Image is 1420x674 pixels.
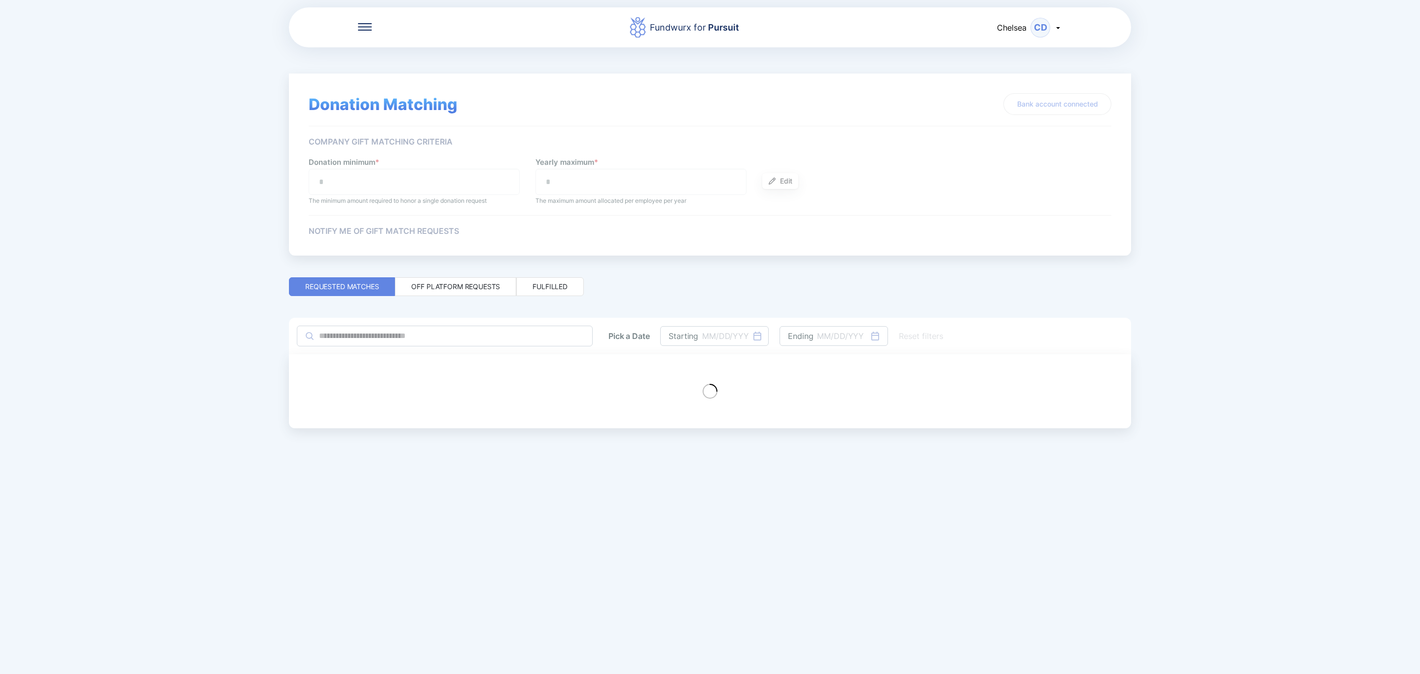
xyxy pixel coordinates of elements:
[669,331,698,341] div: Starting
[899,330,943,342] div: Reset filters
[706,22,739,33] span: Pursuit
[1003,93,1111,115] button: Bank account connected
[702,331,749,341] div: MM/DD/YYY
[305,282,379,292] div: Requested matches
[1030,18,1050,37] div: CD
[608,331,649,341] div: Pick a Date
[309,226,459,236] div: Notify me of gift match requests
[532,282,568,292] div: Fulfilled
[309,95,458,114] span: Donation Matching
[411,282,500,292] div: Off platform requests
[650,21,739,35] div: Fundwurx for
[788,331,813,341] div: Ending
[817,331,864,341] div: MM/DD/YYY
[997,23,1027,33] span: Chelsea
[309,137,453,147] div: Company Gift Matching Criteria
[1017,99,1098,109] span: Bank account connected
